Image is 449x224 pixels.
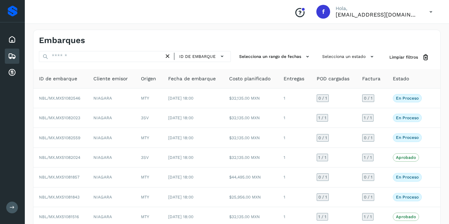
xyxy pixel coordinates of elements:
[278,108,311,128] td: 1
[396,135,419,140] p: En proceso
[39,35,85,45] h4: Embarques
[93,75,128,82] span: Cliente emisor
[141,75,156,82] span: Origen
[39,115,80,120] span: NBL/MX.MX51082023
[168,96,193,101] span: [DATE] 18:00
[5,32,19,47] div: Inicio
[278,89,311,108] td: 1
[39,195,80,200] span: NBL/MX.MX51081843
[278,167,311,187] td: 1
[88,128,135,147] td: NIAGARA
[318,215,326,219] span: 1 / 1
[224,89,278,108] td: $32,135.00 MXN
[364,155,372,160] span: 1 / 1
[224,128,278,147] td: $32,135.00 MXN
[168,75,216,82] span: Fecha de embarque
[396,115,419,120] p: En proceso
[5,65,19,80] div: Cuentas por cobrar
[88,167,135,187] td: NIAGARA
[318,175,327,179] span: 0 / 1
[135,167,163,187] td: MTY
[39,75,77,82] span: ID de embarque
[39,96,80,101] span: NBL/MX.MX51082546
[88,108,135,128] td: NIAGARA
[88,89,135,108] td: NIAGARA
[88,187,135,207] td: NIAGARA
[168,214,193,219] span: [DATE] 18:00
[389,54,418,60] span: Limpiar filtros
[393,75,409,82] span: Estado
[364,116,372,120] span: 1 / 1
[39,214,79,219] span: NBL/MX.MX51081516
[224,108,278,128] td: $32,135.00 MXN
[179,53,216,60] span: ID de embarque
[396,175,419,180] p: En proceso
[364,136,373,140] span: 0 / 1
[284,75,304,82] span: Entregas
[88,148,135,167] td: NIAGARA
[364,175,373,179] span: 0 / 1
[318,195,327,199] span: 0 / 1
[318,136,327,140] span: 0 / 1
[5,49,19,64] div: Embarques
[396,195,419,200] p: En proceso
[278,187,311,207] td: 1
[135,89,163,108] td: MTY
[318,155,326,160] span: 1 / 1
[177,51,228,61] button: ID de embarque
[135,108,163,128] td: 3SV
[317,75,349,82] span: POD cargadas
[364,215,372,219] span: 1 / 1
[224,167,278,187] td: $44,495.00 MXN
[278,148,311,167] td: 1
[364,96,373,100] span: 0 / 1
[168,135,193,140] span: [DATE] 18:00
[336,11,418,18] p: facturacion@protransport.com.mx
[229,75,271,82] span: Costo planificado
[318,96,327,100] span: 0 / 1
[318,116,326,120] span: 1 / 1
[364,195,373,199] span: 0 / 1
[384,51,435,64] button: Limpiar filtros
[278,128,311,147] td: 1
[168,155,193,160] span: [DATE] 18:00
[396,214,416,219] p: Aprobado
[39,175,80,180] span: NBL/MX.MX51081857
[135,128,163,147] td: MTY
[168,195,193,200] span: [DATE] 18:00
[168,115,193,120] span: [DATE] 18:00
[168,175,193,180] span: [DATE] 18:00
[135,187,163,207] td: MTY
[135,148,163,167] td: 3SV
[224,148,278,167] td: $32,135.00 MXN
[236,51,314,62] button: Selecciona un rango de fechas
[362,75,380,82] span: Factura
[224,187,278,207] td: $25,956.00 MXN
[396,155,416,160] p: Aprobado
[336,6,418,11] p: Hola,
[396,96,419,101] p: En proceso
[39,155,80,160] span: NBL/MX.MX51082024
[39,135,80,140] span: NBL/MX.MX51082559
[319,51,378,62] button: Selecciona un estado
